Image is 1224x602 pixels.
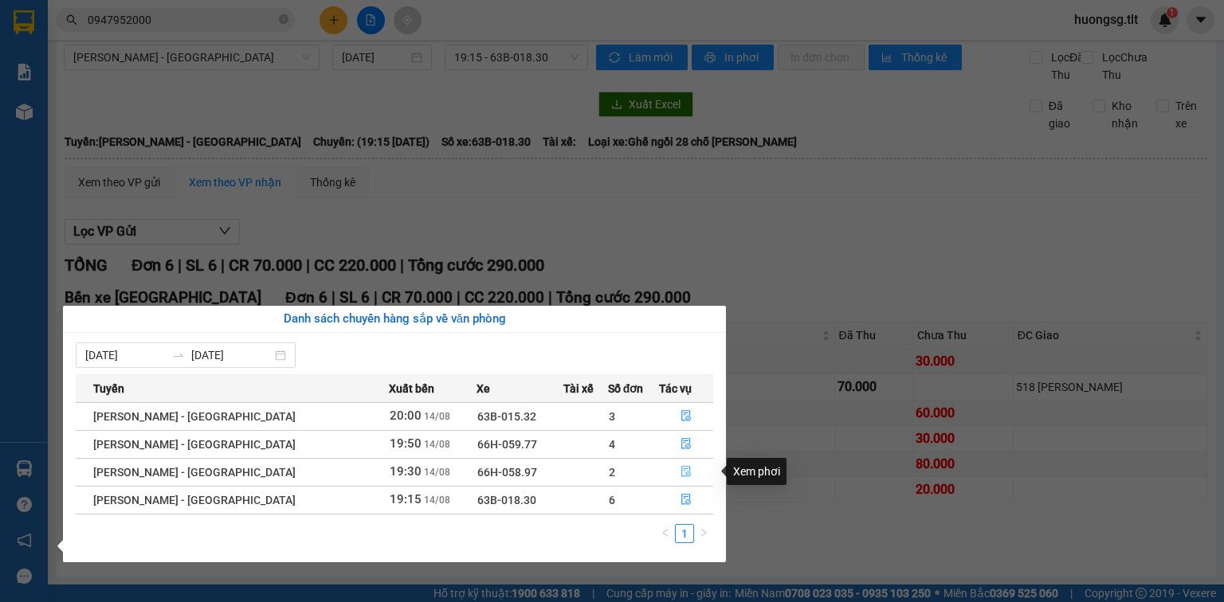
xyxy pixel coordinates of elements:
[681,410,692,423] span: file-done
[389,380,434,397] span: Xuất bến
[609,466,615,479] span: 2
[661,528,670,537] span: left
[675,524,694,543] li: 1
[660,459,712,485] button: file-done
[93,438,296,451] span: [PERSON_NAME] - [GEOGRAPHIC_DATA]
[699,528,708,537] span: right
[85,346,166,364] input: Từ ngày
[390,464,422,479] span: 19:30
[659,380,692,397] span: Tác vụ
[191,346,272,364] input: Đến ngày
[660,404,712,429] button: file-done
[660,432,712,457] button: file-done
[727,458,787,485] div: Xem phơi
[477,466,537,479] span: 66H-058.97
[656,524,675,543] button: left
[93,410,296,423] span: [PERSON_NAME] - [GEOGRAPHIC_DATA]
[609,438,615,451] span: 4
[694,524,713,543] li: Next Page
[93,380,124,397] span: Tuyến
[660,487,712,513] button: file-done
[609,410,615,423] span: 3
[656,524,675,543] li: Previous Page
[390,492,422,506] span: 19:15
[76,310,713,329] div: Danh sách chuyến hàng sắp về văn phòng
[676,525,693,542] a: 1
[477,410,536,423] span: 63B-015.32
[477,494,536,506] span: 63B-018.30
[681,438,692,451] span: file-done
[681,494,692,506] span: file-done
[390,436,422,451] span: 19:50
[563,380,594,397] span: Tài xế
[477,438,537,451] span: 66H-059.77
[424,411,450,422] span: 14/08
[477,380,490,397] span: Xe
[93,494,296,506] span: [PERSON_NAME] - [GEOGRAPHIC_DATA]
[424,439,450,450] span: 14/08
[424,494,450,506] span: 14/08
[172,349,185,362] span: to
[694,524,713,543] button: right
[681,466,692,479] span: file-done
[172,349,185,362] span: swap-right
[93,466,296,479] span: [PERSON_NAME] - [GEOGRAPHIC_DATA]
[609,494,615,506] span: 6
[390,408,422,423] span: 20:00
[608,380,644,397] span: Số đơn
[424,467,450,478] span: 14/08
